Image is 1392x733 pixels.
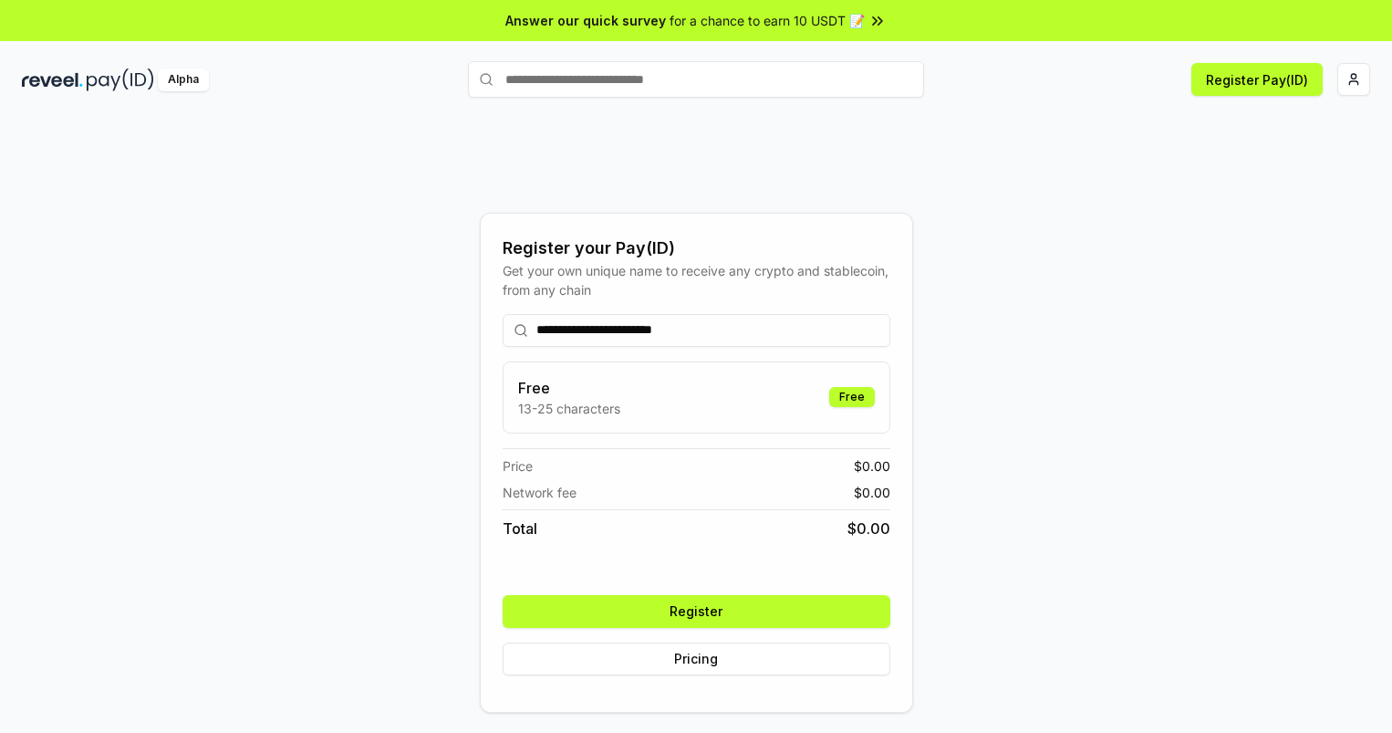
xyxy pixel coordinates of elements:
[1191,63,1323,96] button: Register Pay(ID)
[503,261,890,299] div: Get your own unique name to receive any crypto and stablecoin, from any chain
[22,68,83,91] img: reveel_dark
[503,518,537,539] span: Total
[505,11,666,30] span: Answer our quick survey
[854,456,890,476] span: $ 0.00
[518,399,620,418] p: 13-25 characters
[503,483,577,502] span: Network fee
[503,236,890,261] div: Register your Pay(ID)
[518,377,620,399] h3: Free
[503,643,890,675] button: Pricing
[854,483,890,502] span: $ 0.00
[829,387,875,407] div: Free
[503,595,890,628] button: Register
[87,68,154,91] img: pay_id
[847,518,890,539] span: $ 0.00
[503,456,533,476] span: Price
[670,11,865,30] span: for a chance to earn 10 USDT 📝
[158,68,209,91] div: Alpha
